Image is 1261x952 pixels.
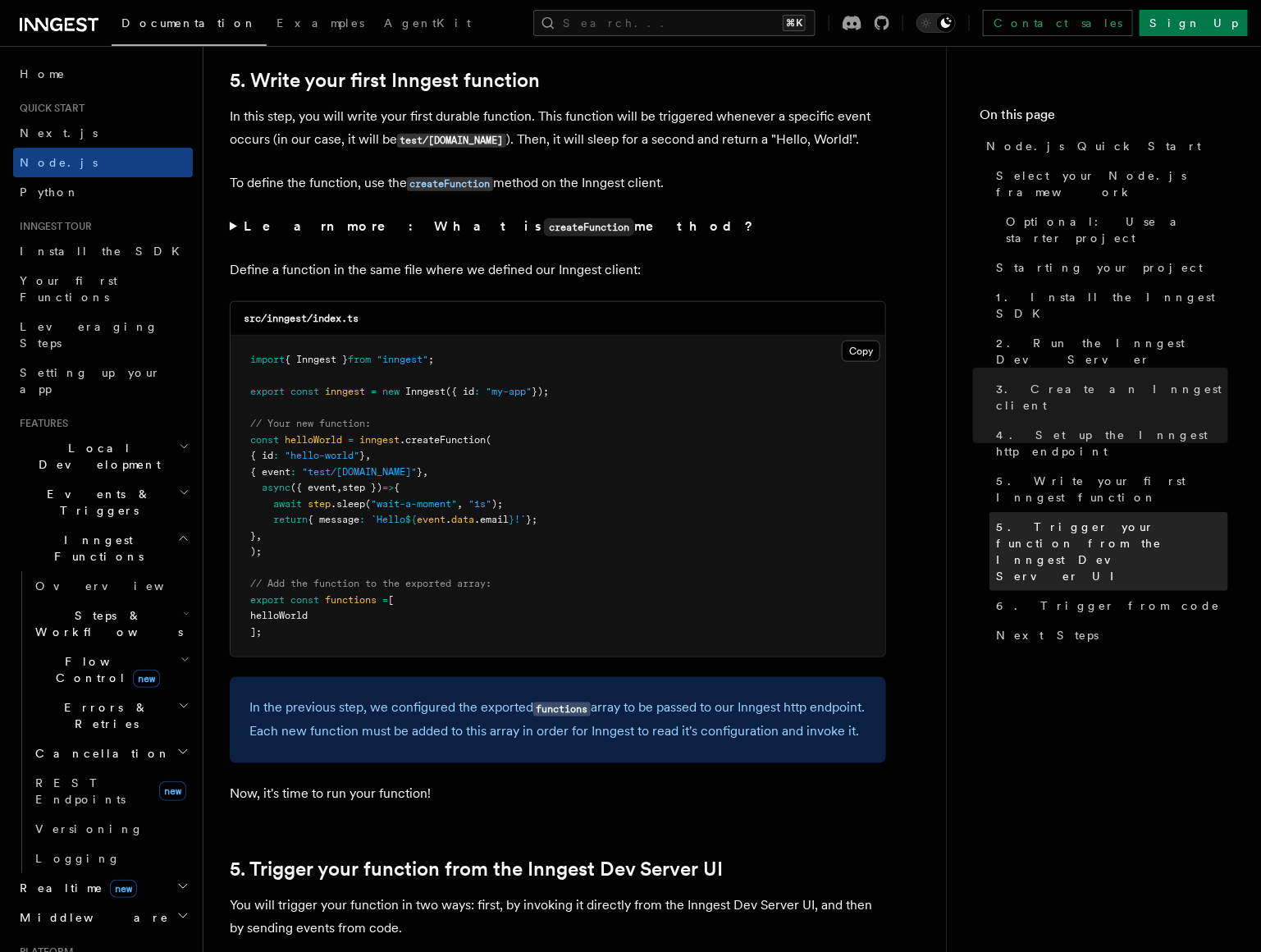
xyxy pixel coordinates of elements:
[348,434,354,446] span: =
[13,873,193,903] button: Realtimenew
[388,594,394,606] span: [
[533,703,591,716] code: functions
[417,466,423,478] span: }
[996,335,1228,368] span: 2. Run the Inngest Dev Server
[842,341,880,362] button: Copy
[407,175,493,190] a: createFunction
[916,13,956,33] button: Toggle dark mode
[290,482,336,493] span: ({ event
[371,498,457,510] span: "wait-a-moment"
[29,844,193,873] a: Logging
[996,597,1220,614] span: 6. Trigger from code
[230,259,886,281] p: Define a function in the same file where we defined our Inngest client:
[474,386,480,397] span: :
[423,466,428,478] span: ,
[308,498,331,510] span: step
[986,138,1201,154] span: Node.js Quick Start
[996,427,1228,460] span: 4. Set up the Inngest http endpoint
[457,498,463,510] span: ,
[273,514,308,525] span: return
[996,259,1203,276] span: Starting your project
[29,745,171,762] span: Cancellation
[20,126,98,140] span: Next.js
[13,266,193,312] a: Your first Functions
[250,546,262,557] span: );
[20,156,98,169] span: Node.js
[256,530,262,542] span: ,
[290,466,296,478] span: :
[13,433,193,479] button: Local Development
[20,320,158,350] span: Leveraging Steps
[371,514,405,525] span: `Hello
[996,381,1228,414] span: 3. Create an Inngest client
[996,519,1228,584] span: 5. Trigger your function from the Inngest Dev Server UI
[359,450,365,461] span: }
[29,699,178,732] span: Errors & Retries
[13,118,193,148] a: Next.js
[285,434,342,446] span: helloWorld
[405,514,417,525] span: ${
[121,16,257,30] span: Documentation
[13,479,193,525] button: Events & Triggers
[110,880,137,898] span: new
[273,498,302,510] span: await
[514,514,526,525] span: !`
[365,450,371,461] span: ,
[290,594,319,606] span: const
[989,420,1228,466] a: 4. Set up the Inngest http endpoint
[13,177,193,207] a: Python
[250,450,273,461] span: { id
[13,102,85,115] span: Quick start
[359,434,400,446] span: inngest
[13,525,193,571] button: Inngest Functions
[20,366,161,396] span: Setting up your app
[417,514,445,525] span: event
[13,59,193,89] a: Home
[996,167,1228,200] span: Select your Node.js framework
[348,354,371,365] span: from
[365,498,371,510] span: (
[230,858,723,881] a: 5. Trigger your function from the Inngest Dev Server UI
[428,354,434,365] span: ;
[276,16,364,30] span: Examples
[331,498,365,510] span: .sleep
[250,578,491,589] span: // Add the function to the exported array:
[400,434,486,446] span: .createFunction
[35,852,121,865] span: Logging
[250,594,285,606] span: export
[1140,10,1248,36] a: Sign Up
[509,514,514,525] span: }
[20,245,190,258] span: Install the SDK
[336,482,342,493] span: ,
[532,386,549,397] span: });
[983,10,1133,36] a: Contact sales
[35,579,204,593] span: Overview
[783,15,806,31] kbd: ⌘K
[13,312,193,358] a: Leveraging Steps
[29,601,193,647] button: Steps & Workflows
[999,207,1228,253] a: Optional: Use a starter project
[302,466,417,478] span: "test/[DOMAIN_NAME]"
[244,218,756,234] strong: Learn more: What is method?
[980,105,1228,131] h4: On this page
[544,218,634,236] code: createFunction
[325,386,365,397] span: inngest
[230,69,540,92] a: 5. Write your first Inngest function
[989,328,1228,374] a: 2. Run the Inngest Dev Server
[989,512,1228,591] a: 5. Trigger your function from the Inngest Dev Server UI
[342,482,382,493] span: step })
[13,486,179,519] span: Events & Triggers
[451,514,474,525] span: data
[980,131,1228,161] a: Node.js Quick Start
[13,571,193,873] div: Inngest Functions
[29,647,193,693] button: Flow Controlnew
[273,450,279,461] span: :
[13,417,68,430] span: Features
[397,134,506,148] code: test/[DOMAIN_NAME]
[486,434,491,446] span: (
[325,594,377,606] span: functions
[13,358,193,404] a: Setting up your app
[13,148,193,177] a: Node.js
[374,5,481,44] a: AgentKit
[29,653,180,686] span: Flow Control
